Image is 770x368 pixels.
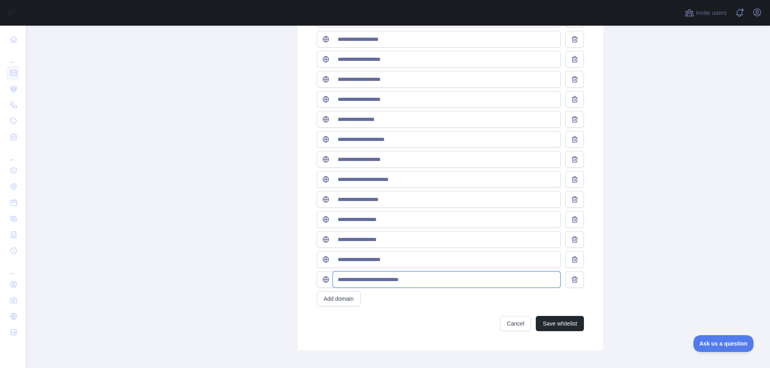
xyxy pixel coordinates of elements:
div: ... [6,48,19,64]
div: ... [6,259,19,275]
button: Invite users [683,6,728,19]
div: ... [6,146,19,162]
span: Invite users [696,8,727,18]
iframe: Toggle Customer Support [693,335,754,352]
button: Cancel [500,316,531,331]
button: Save whitelist [536,316,584,331]
button: Add domain [317,291,361,306]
